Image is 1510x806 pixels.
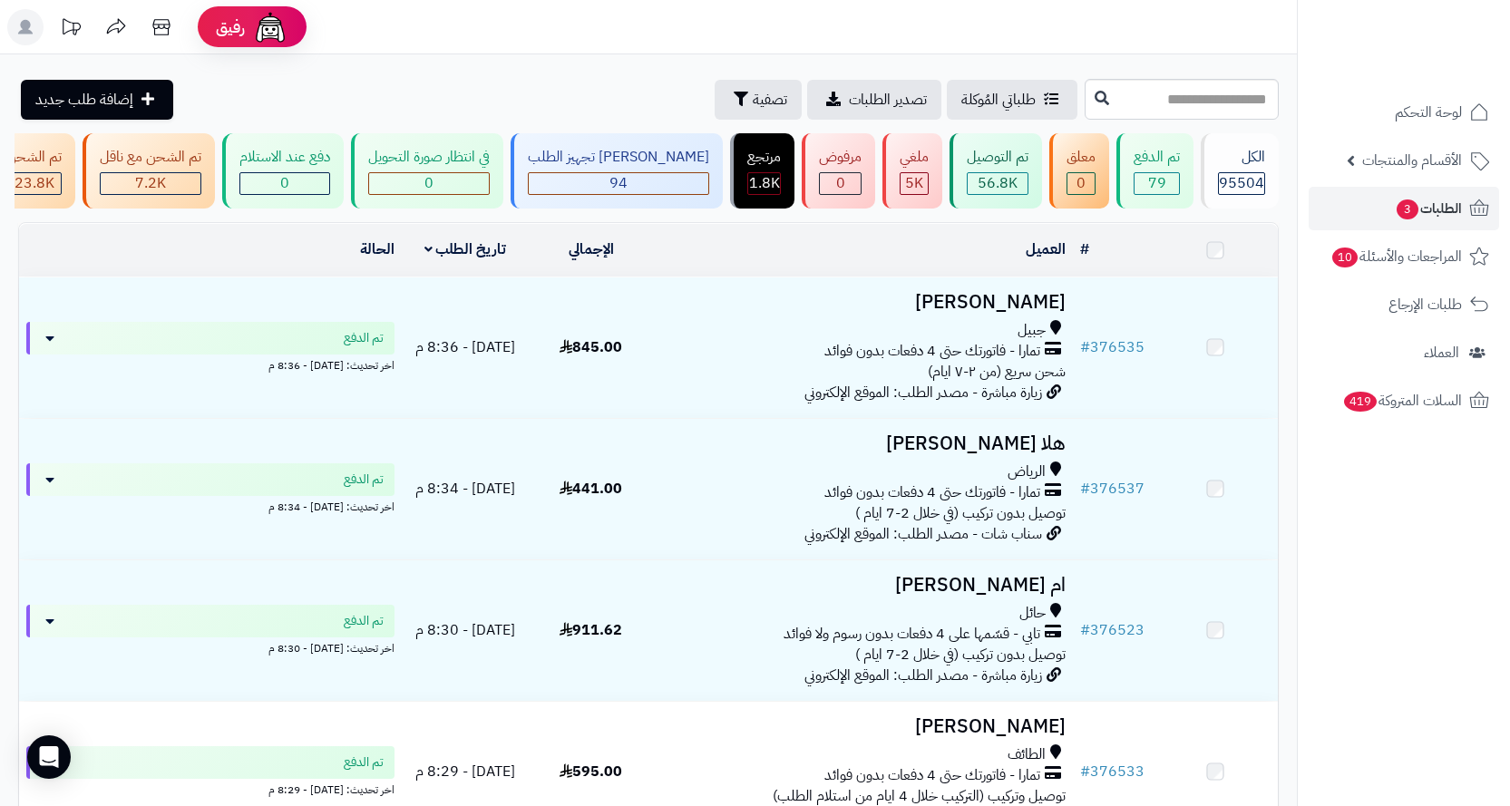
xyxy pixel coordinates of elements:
[239,147,330,168] div: دفع عند الاستلام
[560,761,622,782] span: 595.00
[26,496,395,515] div: اخر تحديث: [DATE] - 8:34 م
[415,336,515,358] span: [DATE] - 8:36 م
[1080,336,1090,358] span: #
[1080,238,1089,260] a: #
[661,433,1066,454] h3: هلا [PERSON_NAME]
[100,147,201,168] div: تم الشحن مع ناقل
[726,133,798,209] a: مرتجع 1.8K
[1080,336,1145,358] a: #376535
[747,147,781,168] div: مرتجع
[1344,392,1377,412] span: 419
[27,735,71,779] div: Open Intercom Messenger
[661,716,1066,737] h3: [PERSON_NAME]
[609,172,628,194] span: 94
[344,471,384,489] span: تم الدفع
[1219,172,1264,194] span: 95504
[1080,619,1090,641] span: #
[961,89,1036,111] span: طلباتي المُوكلة
[219,133,347,209] a: دفع عند الاستلام 0
[135,172,166,194] span: 7.2K
[1018,320,1046,341] span: جبيل
[836,172,845,194] span: 0
[1067,173,1095,194] div: 0
[1362,148,1462,173] span: الأقسام والمنتجات
[1424,340,1459,365] span: العملاء
[1309,379,1499,422] a: السلات المتروكة419
[529,173,708,194] div: 94
[101,173,200,194] div: 7223
[35,89,133,111] span: إضافة طلب جديد
[26,354,395,374] div: اخر تحديث: [DATE] - 8:36 م
[824,765,1040,786] span: تمارا - فاتورتك حتى 4 دفعات بدون فوائد
[569,238,614,260] a: الإجمالي
[820,173,861,194] div: 0
[1080,478,1145,500] a: #376537
[1008,744,1046,765] span: الطائف
[1342,388,1462,413] span: السلات المتروكة
[1148,172,1166,194] span: 79
[661,575,1066,596] h3: ام [PERSON_NAME]
[753,89,787,111] span: تصفية
[26,637,395,656] div: اخر تحديث: [DATE] - 8:30 م
[280,172,289,194] span: 0
[1080,761,1090,782] span: #
[804,665,1042,686] span: زيارة مباشرة - مصدر الطلب: الموقع الإلكتروني
[344,612,384,630] span: تم الدفع
[1197,133,1282,209] a: الكل95504
[415,619,515,641] span: [DATE] - 8:30 م
[661,292,1066,313] h3: [PERSON_NAME]
[879,133,946,209] a: ملغي 5K
[415,761,515,782] span: [DATE] - 8:29 م
[424,172,434,194] span: 0
[928,361,1066,383] span: شحن سريع (من ٢-٧ ايام)
[252,9,288,45] img: ai-face.png
[347,133,507,209] a: في انتظار صورة التحويل 0
[1397,199,1418,219] span: 3
[1076,172,1086,194] span: 0
[849,89,927,111] span: تصدير الطلبات
[560,619,622,641] span: 911.62
[560,336,622,358] span: 845.00
[947,80,1077,120] a: طلباتي المُوكلة
[415,478,515,500] span: [DATE] - 8:34 م
[21,80,173,120] a: إضافة طلب جديد
[978,172,1018,194] span: 56.8K
[369,173,489,194] div: 0
[1309,91,1499,134] a: لوحة التحكم
[26,779,395,798] div: اخر تحديث: [DATE] - 8:29 م
[6,147,62,168] div: تم الشحن
[360,238,395,260] a: الحالة
[946,133,1046,209] a: تم التوصيل 56.8K
[804,523,1042,545] span: سناب شات - مصدر الطلب: الموقع الإلكتروني
[560,478,622,500] span: 441.00
[1046,133,1113,209] a: معلق 0
[715,80,802,120] button: تصفية
[1309,187,1499,230] a: الطلبات3
[424,238,507,260] a: تاريخ الطلب
[507,133,726,209] a: [PERSON_NAME] تجهيز الطلب 94
[240,173,329,194] div: 0
[798,133,879,209] a: مرفوض 0
[1080,761,1145,782] a: #376533
[1113,133,1197,209] a: تم الدفع 79
[1134,147,1180,168] div: تم الدفع
[819,147,862,168] div: مرفوض
[748,173,780,194] div: 1815
[807,80,941,120] a: تصدير الطلبات
[216,16,245,38] span: رفيق
[344,753,384,772] span: تم الدفع
[1080,478,1090,500] span: #
[1309,283,1499,326] a: طلبات الإرجاع
[1309,331,1499,374] a: العملاء
[784,624,1040,645] span: تابي - قسّمها على 4 دفعات بدون رسوم ولا فوائد
[824,341,1040,362] span: تمارا - فاتورتك حتى 4 دفعات بدون فوائد
[855,502,1066,524] span: توصيل بدون تركيب (في خلال 2-7 ايام )
[1067,147,1096,168] div: معلق
[1388,292,1462,317] span: طلبات الإرجاع
[1080,619,1145,641] a: #376523
[1135,173,1179,194] div: 79
[1019,603,1046,624] span: حائل
[824,482,1040,503] span: تمارا - فاتورتك حتى 4 دفعات بدون فوائد
[1218,147,1265,168] div: الكل
[905,172,923,194] span: 5K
